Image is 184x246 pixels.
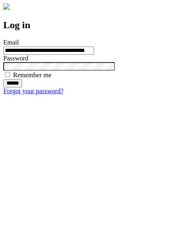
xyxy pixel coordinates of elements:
h2: Log in [3,20,181,31]
label: Email [3,39,19,46]
img: logo-4e3dc11c47720685a147b03b5a06dd966a58ff35d612b21f08c02c0306f2b779.png [3,3,10,10]
a: Forgot your password? [3,87,63,94]
label: Remember me [13,72,52,78]
label: Password [3,55,28,62]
